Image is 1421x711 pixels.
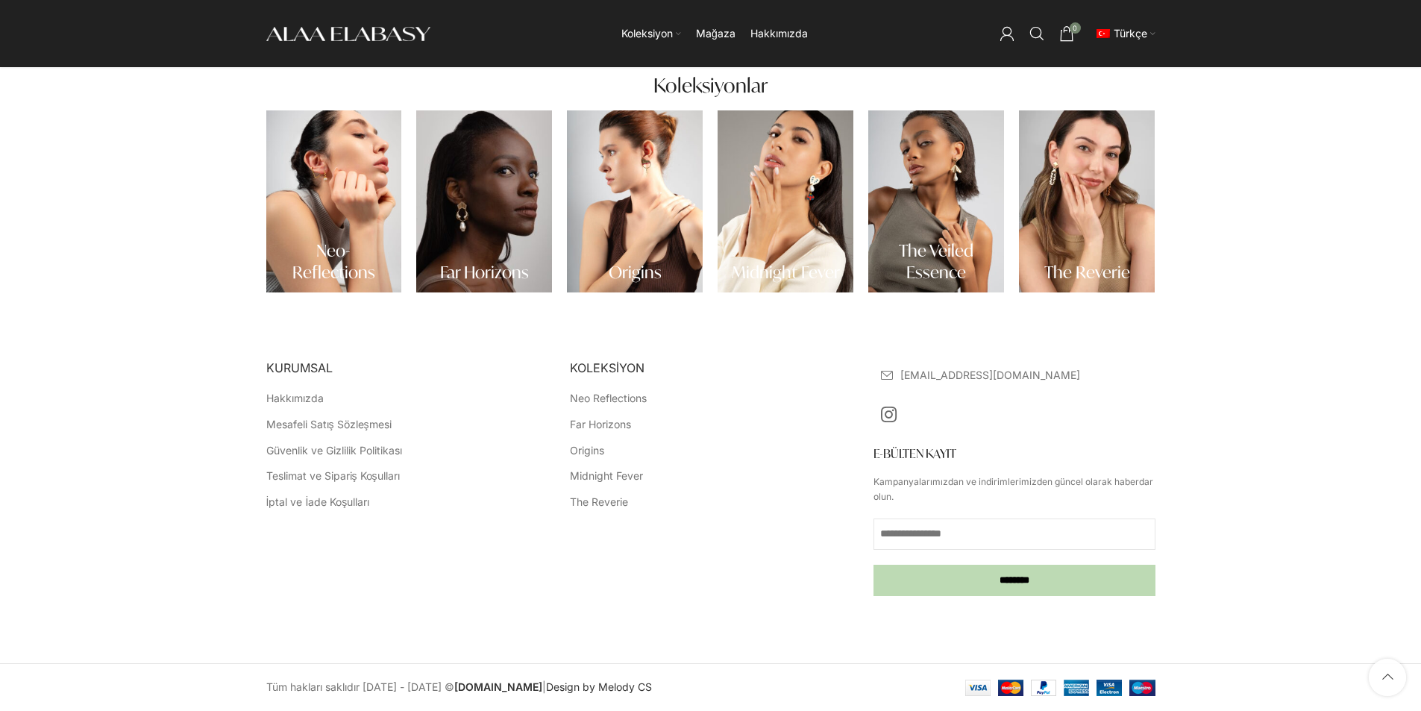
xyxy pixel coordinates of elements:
[266,469,401,483] a: Teslimat ve Sipariş Koşulları
[266,679,703,696] div: Tüm hakları saklıdır [DATE] - [DATE] © |
[873,448,1155,460] h3: E-BÜLTEN KAYIT
[567,110,703,292] a: Banner bağlantısı
[1085,19,1163,48] div: İkincil navigasyon
[454,680,542,693] a: [DOMAIN_NAME]
[696,27,735,41] span: Mağaza
[570,360,851,376] h5: KOLEKSİYON
[1097,29,1110,38] img: Türkçe
[266,495,371,510] a: İptal ve İade Koşulları
[873,474,1155,503] p: Kampanyalarımızdan ve indirimlerimizden güncel olarak haberdar olun.
[881,367,1155,383] a: Liste öğesi bağlantısı
[621,27,673,41] span: Koleksiyon
[1052,19,1082,48] a: 0
[873,519,1155,550] input: E-posta adresi *
[416,110,552,292] a: Banner bağlantısı
[1114,27,1147,40] span: Türkçe
[546,680,652,693] a: Design by Melody CS
[266,417,393,432] a: Mesafeli Satış Sözleşmesi
[621,19,681,48] a: Koleksiyon
[570,391,648,406] a: Neo Reflections
[266,110,402,292] a: Banner bağlantısı
[1019,110,1155,292] a: Banner bağlantısı
[1369,659,1406,696] a: Başa kaydır düğmesi
[868,110,1004,292] a: Banner bağlantısı
[570,443,606,458] a: Origins
[965,680,1155,696] img: payments
[1093,19,1155,48] a: tr_TRTürkçe
[266,443,404,458] a: Güvenlik ve Gizlilik Politikası
[266,360,548,376] h5: KURUMSAL
[696,19,735,48] a: Mağaza
[266,26,430,39] a: Site logo
[718,110,853,292] a: Banner bağlantısı
[438,19,992,48] div: Ana yönlendirici
[1022,19,1052,48] a: Arama
[266,391,325,406] a: Hakkımızda
[570,469,644,483] a: Midnight Fever
[750,27,808,41] span: Hakkımızda
[653,72,768,98] h4: Koleksiyonlar
[570,495,630,510] a: The Reverie
[570,417,633,432] a: Far Horizons
[873,398,904,433] a: Instagram sosyal bağlantısı
[750,19,808,48] a: Hakkımızda
[1070,22,1081,34] span: 0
